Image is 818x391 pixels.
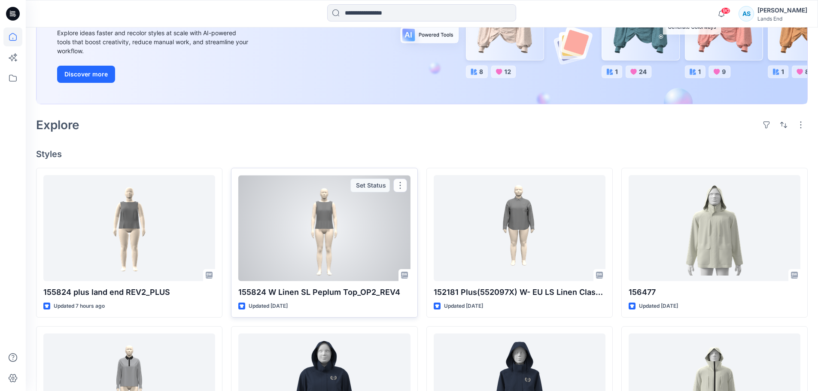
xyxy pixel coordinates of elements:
[757,5,807,15] div: [PERSON_NAME]
[57,28,250,55] div: Explore ideas faster and recolor styles at scale with AI-powered tools that boost creativity, red...
[43,175,215,281] a: 155824 plus land end REV2_PLUS
[739,6,754,21] div: AS
[721,7,730,14] span: 90
[629,286,800,298] p: 156477
[434,286,605,298] p: 152181 Plus(552097X) W- EU LS Linen Classic Button- Through Shirt_REV03
[57,66,115,83] button: Discover more
[238,286,410,298] p: 155824 W Linen SL Peplum Top_OP2_REV4
[629,175,800,281] a: 156477
[639,302,678,311] p: Updated [DATE]
[54,302,105,311] p: Updated 7 hours ago
[757,15,807,22] div: Lands End
[36,118,79,132] h2: Explore
[57,66,250,83] a: Discover more
[249,302,288,311] p: Updated [DATE]
[444,302,483,311] p: Updated [DATE]
[434,175,605,281] a: 152181 Plus(552097X) W- EU LS Linen Classic Button- Through Shirt_REV03
[238,175,410,281] a: 155824 W Linen SL Peplum Top_OP2_REV4
[43,286,215,298] p: 155824 plus land end REV2_PLUS
[36,149,808,159] h4: Styles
